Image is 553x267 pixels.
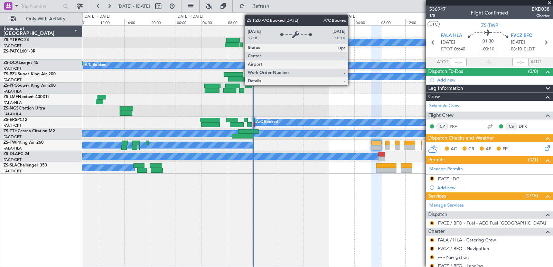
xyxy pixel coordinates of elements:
[150,19,176,25] div: 20:00
[528,156,538,163] span: (0/1)
[428,211,447,219] span: Dispatch
[278,19,303,25] div: 16:00
[3,106,19,111] span: ZS-NGS
[3,61,19,65] span: ZS-DCA
[468,146,474,153] span: CR
[437,77,550,83] div: Add new
[3,72,18,76] span: ZS-PZU
[177,14,203,20] div: [DATE] - [DATE]
[429,202,464,209] a: Manage Services
[486,146,491,153] span: AF
[3,100,22,105] a: FALA/HLA
[252,37,274,48] div: A/C Booked
[430,177,434,181] button: R
[3,95,49,99] a: ZS-LMFNextant 400XTi
[3,163,47,168] a: ZS-SLAChallenger 350
[124,19,150,25] div: 16:00
[3,89,22,94] a: FALA/HLA
[3,118,17,122] span: ZS-ERS
[450,58,467,66] input: --:--
[428,192,446,200] span: Services
[438,254,469,260] a: --- - Navigation
[503,146,508,153] span: FP
[257,71,279,82] div: A/C Booked
[256,117,278,127] div: A/C Booked
[441,39,455,46] span: [DATE]
[3,49,17,54] span: ZS-PAT
[21,1,61,11] input: Trip Number
[524,46,535,53] span: ELDT
[3,106,45,111] a: ZS-NGSCitation Ultra
[429,103,459,109] a: Schedule Crew
[118,3,150,9] span: [DATE] - [DATE]
[429,6,446,13] span: 536947
[511,46,522,53] span: 08:10
[451,146,457,153] span: AC
[430,238,434,242] button: R
[438,176,460,182] div: FVCZ LDG
[428,21,440,27] button: UTC
[430,221,434,225] button: R
[3,84,18,88] span: ZS-PPG
[429,166,463,173] a: Manage Permits
[3,66,21,71] a: FACT/CPT
[438,237,496,243] a: FALA / HLA - Catering Crew
[428,93,440,101] span: Crew
[8,13,75,25] button: Only With Activity
[3,123,21,128] a: FACT/CPT
[532,13,550,19] span: Charter
[176,19,201,25] div: 00:00
[428,68,463,76] span: Dispatch To-Dos
[236,1,278,12] button: Refresh
[437,59,448,66] span: ATOT
[354,19,380,25] div: 04:00
[3,95,18,99] span: ZS-LMF
[482,38,494,45] span: 01:30
[528,68,538,75] span: (0/0)
[441,32,462,39] span: FALA HLA
[3,152,18,156] span: ZS-DLA
[511,39,525,46] span: [DATE]
[428,228,445,236] span: Charter
[84,14,110,20] div: [DATE] - [DATE]
[525,192,538,199] span: (0/15)
[330,14,356,20] div: [DATE] - [DATE]
[3,38,29,42] a: ZS-YTBPC-24
[3,84,56,88] a: ZS-PPGSuper King Air 200
[3,129,55,133] a: ZS-TTHCessna Citation M2
[429,13,446,19] span: 1/5
[450,123,465,130] a: PRF
[532,6,550,13] span: EXD038
[3,118,27,122] a: ZS-ERSPC12
[3,129,18,133] span: ZS-TTH
[3,43,21,48] a: FACT/CPT
[405,19,431,25] div: 12:00
[454,46,465,53] span: 06:40
[18,17,73,21] span: Only With Activity
[428,112,454,120] span: Flight Crew
[3,49,36,54] a: ZS-PATCL601-3R
[428,156,444,164] span: Permits
[303,19,329,25] div: 20:00
[3,134,21,140] a: FACT/CPT
[430,247,434,251] button: R
[73,19,99,25] div: 08:00
[252,19,278,25] div: 12:00
[99,19,124,25] div: 12:00
[3,61,38,65] a: ZS-DCALearjet 45
[3,163,17,168] span: ZS-SLA
[519,123,534,130] a: DPK
[3,169,21,174] a: FACT/CPT
[3,157,21,162] a: FACT/CPT
[246,4,275,9] span: Refresh
[3,141,44,145] a: ZS-TWPKing Air 260
[438,246,489,251] a: FVCZ / BFO - Navigation
[3,77,21,83] a: FACT/CPT
[506,123,517,130] div: CS
[380,19,405,25] div: 08:00
[430,255,434,259] button: R
[481,22,498,29] span: ZS-TWP
[441,46,452,53] span: ETOT
[471,9,508,17] div: Flight Confirmed
[329,19,354,25] div: 00:00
